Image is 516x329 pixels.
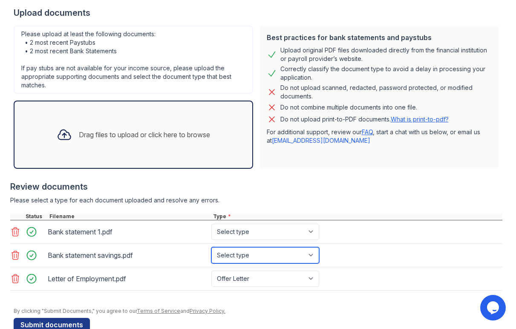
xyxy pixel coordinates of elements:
a: FAQ [362,128,373,136]
iframe: chat widget [480,295,507,320]
div: Filename [48,213,211,220]
div: Best practices for bank statements and paystubs [267,32,493,43]
a: What is print-to-pdf? [391,115,449,123]
div: Status [24,213,48,220]
div: Correctly classify the document type to avoid a delay in processing your application. [280,65,493,82]
div: Upload original PDF files downloaded directly from the financial institution or payroll provider’... [280,46,493,63]
div: Drag files to upload or click here to browse [79,130,210,140]
div: Do not upload scanned, redacted, password protected, or modified documents. [280,84,493,101]
p: For additional support, review our , start a chat with us below, or email us at [267,128,493,145]
div: Bank statement savings.pdf [48,248,208,262]
div: Letter of Employment.pdf [48,272,208,286]
div: Please upload at least the following documents: • 2 most recent Paystubs • 2 most recent Bank Sta... [14,26,253,94]
div: Type [211,213,502,220]
div: By clicking "Submit Documents," you agree to our and [14,308,502,315]
p: Do not upload print-to-PDF documents. [280,115,449,124]
a: Terms of Service [137,308,180,314]
a: [EMAIL_ADDRESS][DOMAIN_NAME] [272,137,370,144]
div: Review documents [10,181,502,193]
div: Please select a type for each document uploaded and resolve any errors. [10,196,502,205]
div: Upload documents [14,7,502,19]
a: Privacy Policy. [190,308,225,314]
div: Bank statement 1.pdf [48,225,208,239]
div: Do not combine multiple documents into one file. [280,102,417,113]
